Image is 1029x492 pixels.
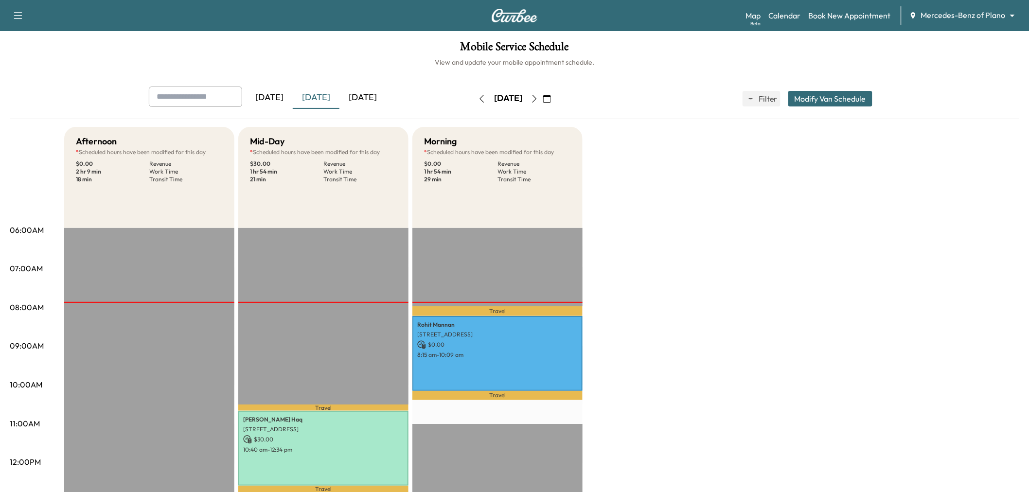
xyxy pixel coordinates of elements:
[788,91,872,106] button: Modify Van Schedule
[246,87,293,109] div: [DATE]
[76,148,223,156] p: Scheduled hours have been modified for this day
[497,168,571,176] p: Work Time
[10,456,41,468] p: 12:00PM
[412,306,583,316] p: Travel
[10,263,43,274] p: 07:00AM
[424,148,571,156] p: Scheduled hours have been modified for this day
[323,176,397,183] p: Transit Time
[424,176,497,183] p: 29 min
[250,176,323,183] p: 21 min
[243,416,404,423] p: [PERSON_NAME] Haq
[10,57,1019,67] h6: View and update your mobile appointment schedule.
[497,176,571,183] p: Transit Time
[921,10,1006,21] span: Mercedes-Benz of Plano
[149,168,223,176] p: Work Time
[10,418,40,429] p: 11:00AM
[424,168,497,176] p: 1 hr 54 min
[424,135,457,148] h5: Morning
[250,135,284,148] h5: Mid-Day
[149,160,223,168] p: Revenue
[238,404,408,411] p: Travel
[417,331,578,338] p: [STREET_ADDRESS]
[417,340,578,349] p: $ 0.00
[243,425,404,433] p: [STREET_ADDRESS]
[10,340,44,351] p: 09:00AM
[424,160,497,168] p: $ 0.00
[743,91,781,106] button: Filter
[323,160,397,168] p: Revenue
[76,160,149,168] p: $ 0.00
[339,87,386,109] div: [DATE]
[293,87,339,109] div: [DATE]
[323,168,397,176] p: Work Time
[417,321,578,329] p: Rohit Mannan
[250,148,397,156] p: Scheduled hours have been modified for this day
[243,446,404,454] p: 10:40 am - 12:34 pm
[76,168,149,176] p: 2 hr 9 min
[491,9,538,22] img: Curbee Logo
[750,20,761,27] div: Beta
[417,351,578,359] p: 8:15 am - 10:09 am
[243,435,404,444] p: $ 30.00
[10,379,42,390] p: 10:00AM
[759,93,776,105] span: Filter
[76,176,149,183] p: 18 min
[497,160,571,168] p: Revenue
[76,135,117,148] h5: Afternoon
[809,10,891,21] a: Book New Appointment
[768,10,801,21] a: Calendar
[10,41,1019,57] h1: Mobile Service Schedule
[10,224,44,236] p: 06:00AM
[412,391,583,400] p: Travel
[494,92,522,105] div: [DATE]
[250,160,323,168] p: $ 30.00
[149,176,223,183] p: Transit Time
[745,10,761,21] a: MapBeta
[10,301,44,313] p: 08:00AM
[250,168,323,176] p: 1 hr 54 min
